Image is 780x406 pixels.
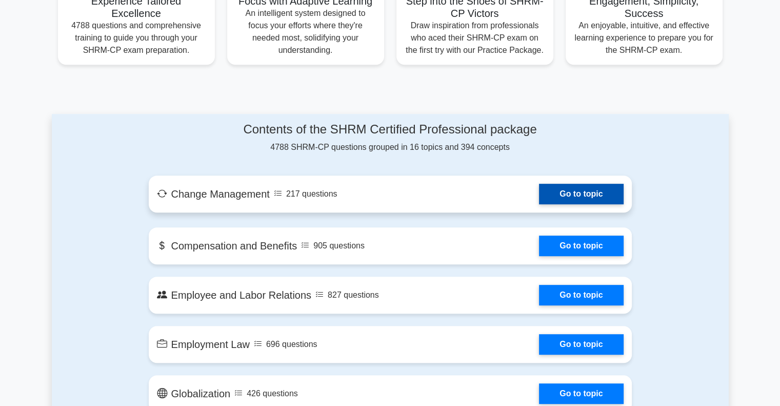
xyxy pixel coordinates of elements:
p: An intelligent system designed to focus your efforts where they're needed most, solidifying your ... [235,7,376,56]
a: Go to topic [539,184,623,204]
a: Go to topic [539,383,623,404]
p: An enjoyable, intuitive, and effective learning experience to prepare you for the SHRM-CP exam. [574,20,714,56]
div: 4788 SHRM-CP questions grouped in 16 topics and 394 concepts [149,122,632,153]
a: Go to topic [539,236,623,256]
p: 4788 questions and comprehensive training to guide you through your SHRM-CP exam preparation. [66,20,207,56]
h4: Contents of the SHRM Certified Professional package [149,122,632,137]
a: Go to topic [539,334,623,355]
p: Draw inspiration from professionals who aced their SHRM-CP exam on the first try with our Practic... [405,20,545,56]
a: Go to topic [539,285,623,305]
